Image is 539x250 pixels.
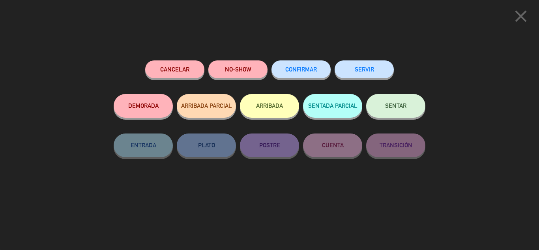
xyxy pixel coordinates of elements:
[509,6,533,29] button: close
[271,60,331,78] button: CONFIRMAR
[114,94,173,118] button: DEMORADA
[303,94,362,118] button: SENTADA PARCIAL
[145,60,204,78] button: Cancelar
[181,102,232,109] span: ARRIBADA PARCIAL
[366,94,425,118] button: SENTAR
[366,133,425,157] button: TRANSICIÓN
[385,102,406,109] span: SENTAR
[240,94,299,118] button: ARRIBADA
[177,133,236,157] button: PLATO
[303,133,362,157] button: CUENTA
[240,133,299,157] button: POSTRE
[114,133,173,157] button: ENTRADA
[511,6,531,26] i: close
[285,66,317,73] span: CONFIRMAR
[335,60,394,78] button: SERVIR
[208,60,268,78] button: NO-SHOW
[177,94,236,118] button: ARRIBADA PARCIAL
